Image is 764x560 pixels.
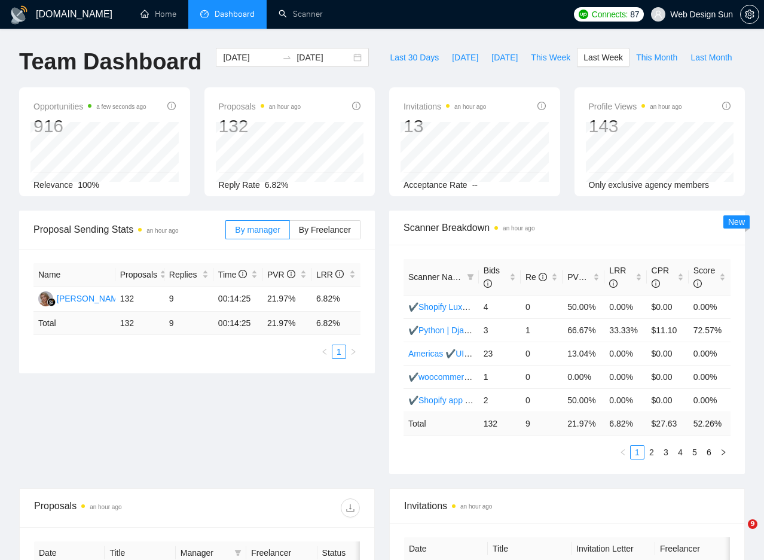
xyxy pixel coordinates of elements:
[728,217,745,227] span: New
[282,53,292,62] span: to
[460,503,492,510] time: an hour ago
[479,318,521,342] td: 3
[19,48,201,76] h1: Team Dashboard
[484,266,500,288] span: Bids
[589,180,710,190] span: Only exclusive agency members
[120,268,157,281] span: Proposals
[521,342,563,365] td: 0
[408,349,558,358] a: Americas ✔UI UX (Juliya) (many posts)
[239,270,247,278] span: info-circle
[219,99,301,114] span: Proposals
[636,51,677,64] span: This Month
[716,445,731,459] li: Next Page
[404,115,486,138] div: 13
[96,104,146,110] time: a few seconds ago
[213,312,262,335] td: 00:14:25
[169,268,200,281] span: Replies
[181,546,230,559] span: Manager
[563,342,604,365] td: 13.04%
[647,318,689,342] td: $11.10
[659,445,673,459] li: 3
[563,388,604,412] td: 50.00%
[33,180,73,190] span: Relevance
[33,312,115,335] td: Total
[33,263,115,287] th: Name
[140,9,176,19] a: homeHome
[687,445,702,459] li: 5
[332,345,346,359] li: 1
[609,266,626,288] span: LRR
[234,549,242,556] span: filter
[689,412,731,435] td: 52.26 %
[408,372,502,382] a: ✔woocommerce (Alena)
[479,295,521,318] td: 4
[47,298,56,306] img: gigradar-bm.png
[352,102,360,110] span: info-circle
[689,342,731,365] td: 0.00%
[332,345,346,358] a: 1
[404,220,731,235] span: Scanner Breakdown
[674,446,687,459] a: 4
[297,51,351,64] input: End date
[604,412,646,435] td: 6.82 %
[689,295,731,318] td: 0.00%
[563,365,604,388] td: 0.00%
[722,102,731,110] span: info-circle
[539,273,547,281] span: info-circle
[583,51,623,64] span: Last Week
[454,104,486,110] time: an hour ago
[521,295,563,318] td: 0
[200,10,209,18] span: dashboard
[644,445,659,459] li: 2
[279,9,323,19] a: searchScanner
[467,273,474,281] span: filter
[350,348,357,355] span: right
[484,279,492,288] span: info-circle
[33,222,225,237] span: Proposal Sending Stats
[267,270,295,279] span: PVR
[341,498,360,518] button: download
[287,270,295,278] span: info-circle
[689,365,731,388] td: 0.00%
[383,48,445,67] button: Last 30 Days
[537,102,546,110] span: info-circle
[647,412,689,435] td: $ 27.63
[690,51,732,64] span: Last Month
[589,115,682,138] div: 143
[38,293,126,303] a: MC[PERSON_NAME]
[146,227,178,234] time: an hour ago
[218,270,247,279] span: Time
[316,270,344,279] span: LRR
[408,395,539,405] a: ✔Shopify app ([PERSON_NAME])
[604,388,646,412] td: 0.00%
[213,287,262,312] td: 00:14:25
[702,446,716,459] a: 6
[33,99,146,114] span: Opportunities
[262,312,311,335] td: 21.97 %
[223,51,277,64] input: Start date
[689,388,731,412] td: 0.00%
[619,449,627,456] span: left
[485,48,524,67] button: [DATE]
[235,225,280,235] span: By manager
[464,268,476,286] span: filter
[616,445,630,459] button: left
[630,8,639,21] span: 87
[525,272,547,282] span: Re
[265,180,289,190] span: 6.82%
[521,388,563,412] td: 0
[479,365,521,388] td: 1
[269,104,301,110] time: an hour ago
[479,342,521,365] td: 23
[164,312,213,335] td: 9
[563,295,604,318] td: 50.00%
[609,279,618,288] span: info-circle
[631,446,644,459] a: 1
[716,445,731,459] button: right
[741,10,759,19] span: setting
[404,99,486,114] span: Invitations
[647,388,689,412] td: $0.00
[689,318,731,342] td: 72.57%
[390,51,439,64] span: Last 30 Days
